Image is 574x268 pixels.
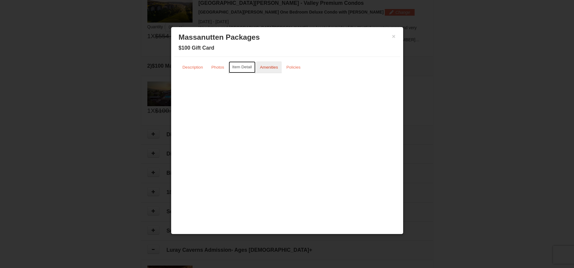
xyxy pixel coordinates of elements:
small: Policies [286,65,300,69]
small: Photos [212,65,224,69]
a: Policies [282,61,304,73]
a: Description [179,61,207,73]
h3: Massanutten Packages [179,33,396,42]
small: Item Detail [232,65,252,69]
button: × [392,33,396,39]
small: Amenities [260,65,278,69]
h4: $100 Gift Card [179,45,396,51]
a: Amenities [256,61,282,73]
small: Description [183,65,203,69]
a: Photos [208,61,228,73]
a: Item Detail [229,61,256,73]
